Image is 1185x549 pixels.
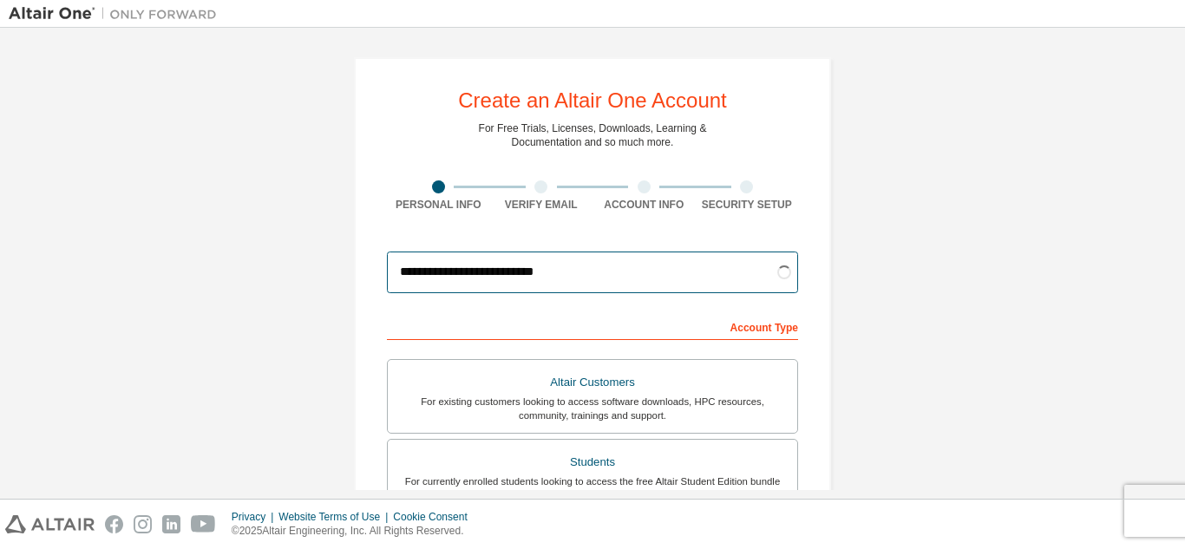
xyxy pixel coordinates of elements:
[398,474,787,502] div: For currently enrolled students looking to access the free Altair Student Edition bundle and all ...
[191,515,216,533] img: youtube.svg
[232,510,278,524] div: Privacy
[162,515,180,533] img: linkedin.svg
[398,370,787,395] div: Altair Customers
[232,524,478,539] p: © 2025 Altair Engineering, Inc. All Rights Reserved.
[479,121,707,149] div: For Free Trials, Licenses, Downloads, Learning & Documentation and so much more.
[134,515,152,533] img: instagram.svg
[387,198,490,212] div: Personal Info
[490,198,593,212] div: Verify Email
[9,5,226,23] img: Altair One
[398,450,787,474] div: Students
[278,510,393,524] div: Website Terms of Use
[387,312,798,340] div: Account Type
[398,395,787,422] div: For existing customers looking to access software downloads, HPC resources, community, trainings ...
[5,515,95,533] img: altair_logo.svg
[393,510,477,524] div: Cookie Consent
[592,198,696,212] div: Account Info
[696,198,799,212] div: Security Setup
[458,90,727,111] div: Create an Altair One Account
[105,515,123,533] img: facebook.svg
